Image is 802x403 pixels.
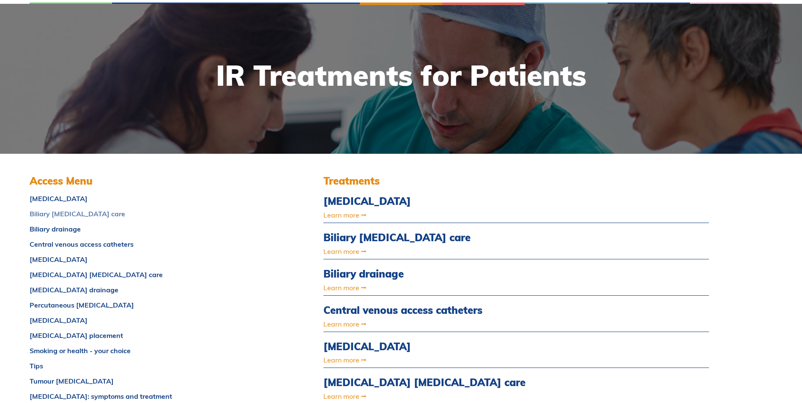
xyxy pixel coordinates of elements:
[30,271,281,278] a: [MEDICAL_DATA] [MEDICAL_DATA] care
[323,321,593,327] a: Learn more
[323,284,593,291] a: Learn more
[30,256,281,263] a: [MEDICAL_DATA]
[30,362,281,369] a: Tips
[30,241,281,248] a: Central venous access catheters
[30,332,281,339] a: [MEDICAL_DATA] placement
[323,304,593,316] a: Central venous access catheters
[323,393,593,400] a: Learn more
[30,378,281,384] a: Tumour [MEDICAL_DATA]
[323,195,593,207] a: [MEDICAL_DATA]
[30,226,281,232] a: Biliary drainage
[323,268,593,280] a: Biliary drainage
[323,376,593,389] a: [MEDICAL_DATA] [MEDICAL_DATA] care
[30,393,281,400] a: [MEDICAL_DATA]: symptoms and treatment
[323,175,709,187] h3: Treatments
[30,302,281,308] a: Percutaneous [MEDICAL_DATA]
[30,175,281,187] h3: Access Menu
[323,340,593,353] a: [MEDICAL_DATA]
[216,61,586,90] h1: IR Treatments for Patients
[323,248,593,255] a: Learn more
[323,357,593,363] a: Learn more
[323,231,593,244] a: Biliary [MEDICAL_DATA] care
[30,286,281,293] a: [MEDICAL_DATA] drainage
[323,212,593,218] a: Learn more
[30,347,281,354] a: Smoking or health - your choice
[30,317,281,324] a: [MEDICAL_DATA]
[30,195,281,202] a: [MEDICAL_DATA]
[30,210,281,217] a: Biliary [MEDICAL_DATA] care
